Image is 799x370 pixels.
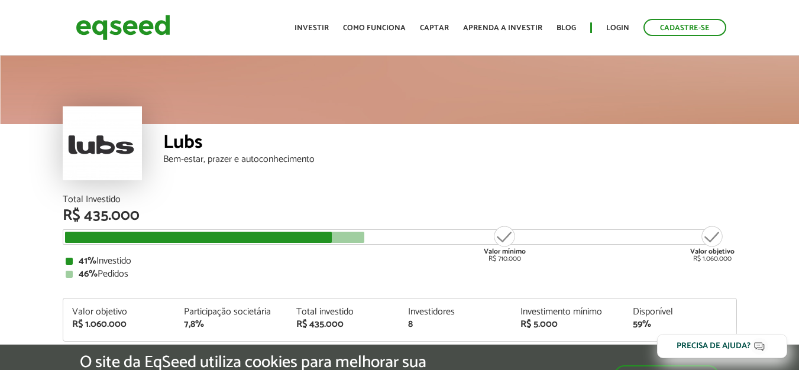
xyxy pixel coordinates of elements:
[690,225,735,262] div: R$ 1.060.000
[184,307,279,317] div: Participação societária
[163,155,737,164] div: Bem-estar, prazer e autoconhecimento
[76,12,170,43] img: EqSeed
[296,320,391,329] div: R$ 435.000
[690,246,735,257] strong: Valor objetivo
[63,195,737,205] div: Total Investido
[66,257,734,266] div: Investido
[408,307,503,317] div: Investidores
[72,320,167,329] div: R$ 1.060.000
[343,24,406,32] a: Como funciona
[79,266,98,282] strong: 46%
[463,24,542,32] a: Aprenda a investir
[296,307,391,317] div: Total investido
[643,19,726,36] a: Cadastre-se
[520,320,615,329] div: R$ 5.000
[63,208,737,223] div: R$ 435.000
[420,24,449,32] a: Captar
[606,24,629,32] a: Login
[483,225,527,262] div: R$ 710.000
[633,307,727,317] div: Disponível
[184,320,279,329] div: 7,8%
[557,24,576,32] a: Blog
[408,320,503,329] div: 8
[633,320,727,329] div: 59%
[66,270,734,279] div: Pedidos
[520,307,615,317] div: Investimento mínimo
[295,24,329,32] a: Investir
[484,246,526,257] strong: Valor mínimo
[163,133,737,155] div: Lubs
[72,307,167,317] div: Valor objetivo
[79,253,96,269] strong: 41%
